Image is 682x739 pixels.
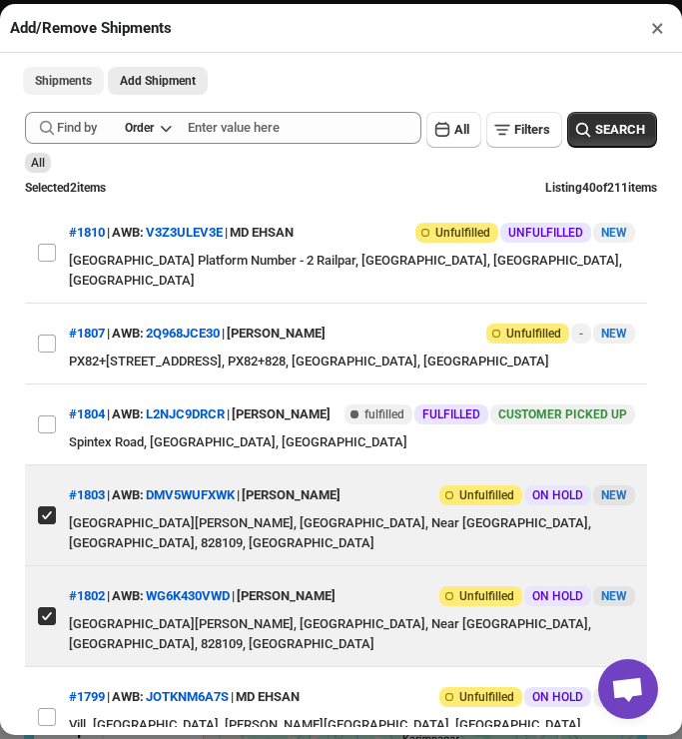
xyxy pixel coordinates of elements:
[69,225,105,240] button: #1810
[69,487,105,502] button: #1803
[532,487,583,503] span: ON HOLD
[112,404,144,424] span: AWB:
[601,488,627,502] span: NEW
[498,407,627,421] span: CUSTOMER PICKED UP
[188,112,421,144] input: Enter value here
[230,215,294,251] div: MD EHSAN
[532,588,583,604] span: ON HOLD
[69,513,635,553] div: [GEOGRAPHIC_DATA][PERSON_NAME], [GEOGRAPHIC_DATA], Near [GEOGRAPHIC_DATA], [GEOGRAPHIC_DATA], 828...
[579,326,583,342] span: -
[69,588,105,603] button: #1802
[237,578,336,614] div: [PERSON_NAME]
[69,432,635,452] div: Spintex Road, [GEOGRAPHIC_DATA], [GEOGRAPHIC_DATA]
[120,73,196,89] span: Add Shipment
[426,112,481,148] button: All
[242,477,341,513] div: [PERSON_NAME]
[69,396,331,432] div: | |
[506,326,561,342] span: Unfulfilled
[601,226,627,240] span: NEW
[112,586,144,606] span: AWB:
[146,487,235,502] button: DMV5WUFXWK
[598,659,658,719] div: Open chat
[25,181,106,195] span: Selected 2 items
[69,352,635,371] div: PX82+[STREET_ADDRESS], PX82+828, [GEOGRAPHIC_DATA], [GEOGRAPHIC_DATA]
[595,120,645,140] span: SEARCH
[601,327,627,341] span: NEW
[113,112,182,144] button: Order
[227,316,326,352] div: [PERSON_NAME]
[69,406,105,421] button: #1804
[146,406,225,421] button: L2NJC9DRCR
[125,120,154,136] div: Order
[24,114,647,618] div: Selected Shipments
[514,122,550,137] span: Filters
[112,223,144,243] span: AWB:
[435,225,490,241] span: Unfulfilled
[112,324,144,344] span: AWB:
[69,578,336,614] div: | |
[146,225,223,240] button: V3Z3ULEV3E
[69,316,326,352] div: | |
[422,406,480,422] span: FULFILLED
[232,396,331,432] div: [PERSON_NAME]
[601,589,627,603] span: NEW
[486,112,562,148] button: Filters
[508,225,583,241] span: UNFULFILLED
[57,118,97,138] span: Find by
[69,477,341,513] div: | |
[35,73,92,89] span: Shipments
[364,406,404,422] span: fulfilled
[146,588,230,603] button: WG6K430VWD
[69,215,294,251] div: | |
[69,326,105,341] button: #1807
[112,485,144,505] span: AWB:
[459,588,514,604] span: Unfulfilled
[69,614,635,654] div: [GEOGRAPHIC_DATA][PERSON_NAME], [GEOGRAPHIC_DATA], Near [GEOGRAPHIC_DATA], [GEOGRAPHIC_DATA], 828...
[567,112,657,148] button: SEARCH
[69,251,635,291] div: [GEOGRAPHIC_DATA] Platform Number - 2 Railpar, [GEOGRAPHIC_DATA], [GEOGRAPHIC_DATA], [GEOGRAPHIC_...
[31,156,45,170] span: All
[545,181,657,195] span: Listing 40 of 211 items
[146,326,220,341] button: 2Q968JCE30
[459,487,514,503] span: Unfulfilled
[454,122,469,137] span: All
